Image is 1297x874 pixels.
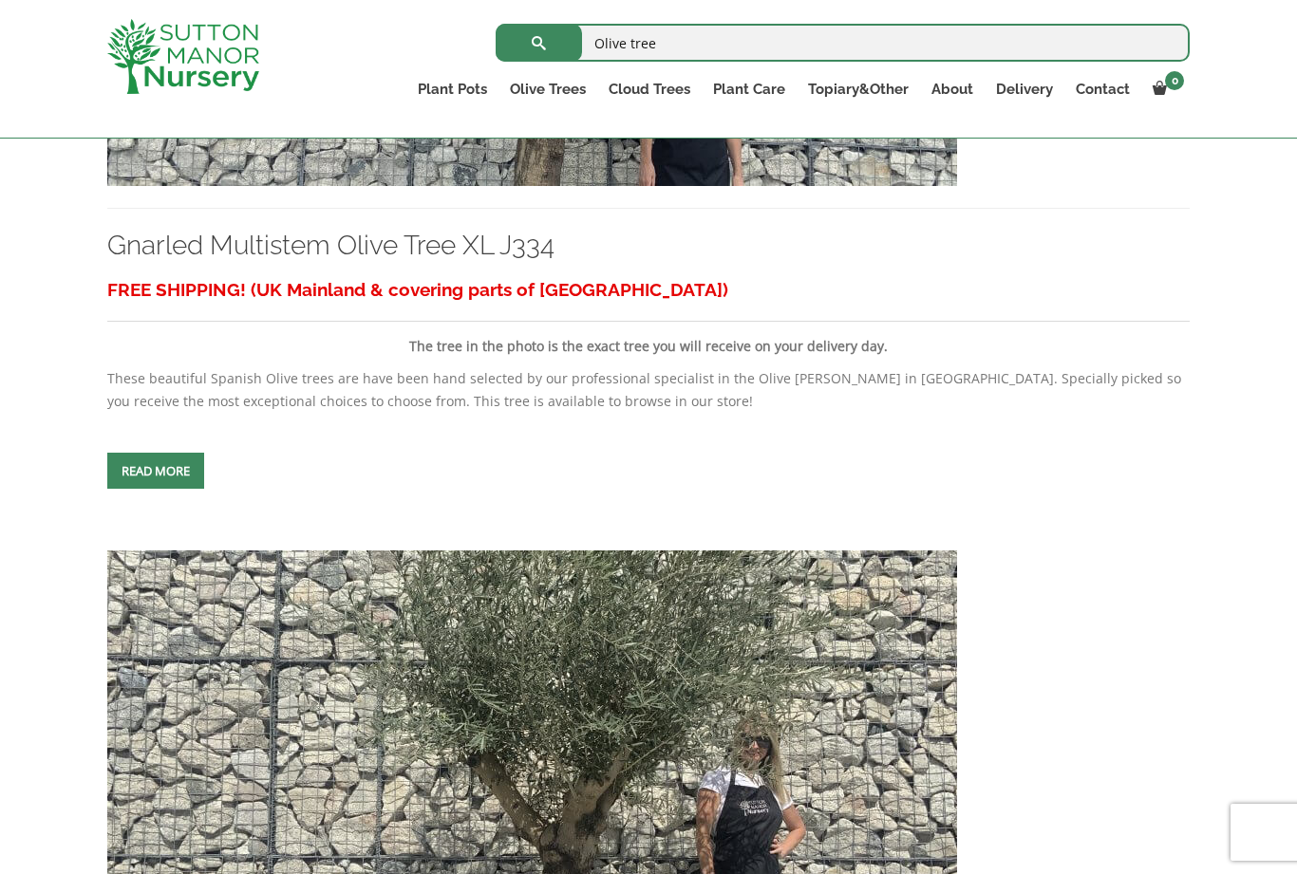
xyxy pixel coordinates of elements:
a: Cloud Trees [597,76,702,102]
input: Search... [496,24,1190,62]
span: 0 [1165,71,1184,90]
a: Plant Care [702,76,797,102]
a: Read more [107,453,204,489]
a: Gnarled Multistem Olive Tree XL J390 [107,744,957,762]
strong: The tree in the photo is the exact tree you will receive on your delivery day. [409,337,888,355]
a: Gnarled Multistem Olive Tree XL J334 [107,230,555,261]
a: Contact [1064,76,1141,102]
a: Olive Trees [498,76,597,102]
a: Delivery [985,76,1064,102]
a: 0 [1141,76,1190,102]
a: About [920,76,985,102]
a: Topiary&Other [797,76,920,102]
a: Plant Pots [406,76,498,102]
div: These beautiful Spanish Olive trees are have been hand selected by our professional specialist in... [107,272,1190,413]
img: logo [107,19,259,94]
h3: FREE SHIPPING! (UK Mainland & covering parts of [GEOGRAPHIC_DATA]) [107,272,1190,307]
